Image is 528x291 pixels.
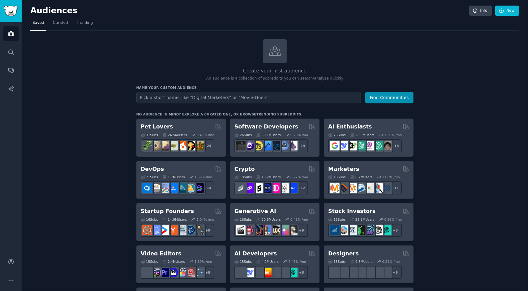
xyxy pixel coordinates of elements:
[151,268,161,277] img: editors
[356,183,366,193] img: Emailmarketing
[389,266,402,279] div: + 6
[32,20,44,26] span: Saved
[382,141,392,150] img: ArtificalIntelligence
[328,123,372,131] h2: AI Enthusiasts
[262,141,272,150] img: iOSProgramming
[201,181,214,194] div: + 14
[328,217,346,222] div: 15 Sub s
[330,268,340,277] img: typography
[256,175,281,179] div: 19.2M Users
[356,225,366,235] img: Trading
[151,183,161,193] img: AWS_Certified_Experts
[347,183,357,193] img: AskMarketing
[168,141,178,150] img: turtle
[162,175,185,179] div: 1.7M Users
[245,268,254,277] img: DeepSeek
[141,250,182,258] h2: Video Editors
[347,141,357,150] img: AItoolsCatalog
[262,225,272,235] img: sdforall
[141,217,158,222] div: 16 Sub s
[295,266,308,279] div: + 8
[236,225,246,235] img: aivideo
[160,268,169,277] img: premiere
[75,18,95,31] a: Trending
[339,141,348,150] img: DeepSeek
[30,18,46,31] a: Saved
[77,20,93,26] span: Trending
[288,268,298,277] img: AIDevelopersSociety
[271,225,280,235] img: FluxAI
[290,175,308,179] div: 0.22 % /mo
[373,141,383,150] img: chatgpt_prompts_
[141,207,194,215] h2: Startup Founders
[288,183,298,193] img: defi_
[142,183,152,193] img: azuredevops
[168,225,178,235] img: ycombinator
[382,268,392,277] img: UX_Design
[186,268,195,277] img: Youtubevideo
[136,92,361,103] input: Pick a short name, like "Digital Marketers" or "Movie-Goers"
[330,183,340,193] img: content_marketing
[288,141,298,150] img: elixir
[236,268,246,277] img: LangChain
[186,183,195,193] img: aws_cdk
[177,183,187,193] img: platformengineering
[234,217,252,222] div: 16 Sub s
[330,225,340,235] img: dividends
[253,225,263,235] img: deepdream
[245,183,254,193] img: 0xPolygon
[328,207,376,215] h2: Stock Investors
[151,141,161,150] img: ballpython
[51,18,70,31] a: Curated
[339,268,348,277] img: logodesign
[136,67,414,75] h2: Create your first audience
[365,183,374,193] img: googleads
[30,6,469,16] h2: Audiences
[328,175,346,179] div: 18 Sub s
[350,259,373,264] div: 9.8M Users
[328,259,346,264] div: 13 Sub s
[389,224,402,237] div: + 8
[53,20,68,26] span: Curated
[290,133,308,137] div: 0.28 % /mo
[142,268,152,277] img: gopro
[382,225,392,235] img: technicalanalysis
[160,141,169,150] img: leopardgeckos
[141,259,158,264] div: 15 Sub s
[288,225,298,235] img: DreamBooth
[373,268,383,277] img: learndesign
[195,175,212,179] div: 1.56 % /mo
[469,6,492,16] a: Info
[288,259,306,264] div: 2.45 % /mo
[389,139,402,152] div: + 18
[382,175,400,179] div: 1.00 % /mo
[234,133,252,137] div: 26 Sub s
[197,133,214,137] div: 0.47 % /mo
[141,175,158,179] div: 21 Sub s
[136,85,414,90] h3: Name your custom audience
[245,225,254,235] img: dalle2
[201,266,214,279] div: + 8
[253,268,263,277] img: Rag
[177,268,187,277] img: finalcutpro
[350,175,373,179] div: 6.7M Users
[339,225,348,235] img: ValueInvesting
[295,181,308,194] div: + 12
[186,141,195,150] img: PetAdvice
[141,123,173,131] h2: Pet Lovers
[384,133,402,137] div: 1.30 % /mo
[365,141,374,150] img: OpenAIDev
[279,225,289,235] img: starryai
[4,6,18,16] img: GummySearch logo
[162,217,187,222] div: 14.0M Users
[290,217,308,222] div: 0.49 % /mo
[234,250,277,258] h2: AI Developers
[141,133,158,137] div: 31 Sub s
[236,141,246,150] img: software
[177,225,187,235] img: indiehackers
[194,268,204,277] img: postproduction
[245,141,254,150] img: csharp
[328,250,359,258] h2: Designers
[271,183,280,193] img: defiblockchain
[194,141,204,150] img: dogbreed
